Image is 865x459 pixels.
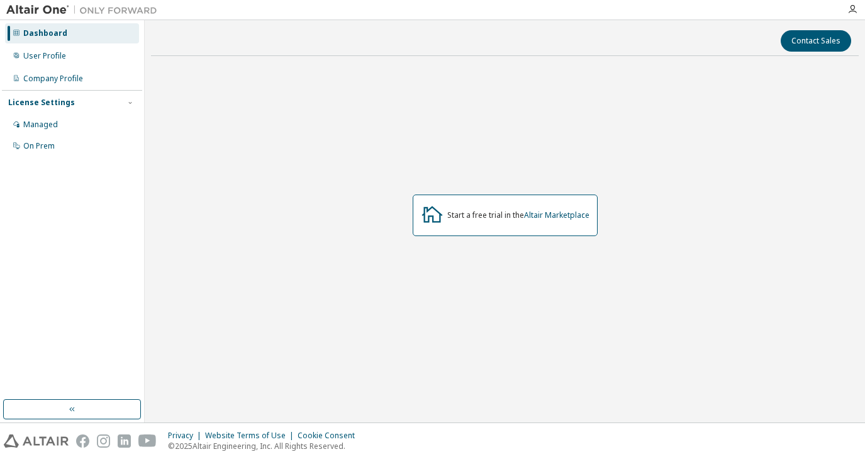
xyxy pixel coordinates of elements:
[524,210,589,220] a: Altair Marketplace
[8,98,75,108] div: License Settings
[23,74,83,84] div: Company Profile
[4,434,69,448] img: altair_logo.svg
[205,431,298,441] div: Website Terms of Use
[97,434,110,448] img: instagram.svg
[23,51,66,61] div: User Profile
[168,431,205,441] div: Privacy
[447,210,589,220] div: Start a free trial in the
[23,141,55,151] div: On Prem
[168,441,362,451] p: © 2025 Altair Engineering, Inc. All Rights Reserved.
[118,434,131,448] img: linkedin.svg
[6,4,164,16] img: Altair One
[138,434,157,448] img: youtube.svg
[23,120,58,130] div: Managed
[298,431,362,441] div: Cookie Consent
[23,28,67,38] div: Dashboard
[781,30,851,52] button: Contact Sales
[76,434,89,448] img: facebook.svg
